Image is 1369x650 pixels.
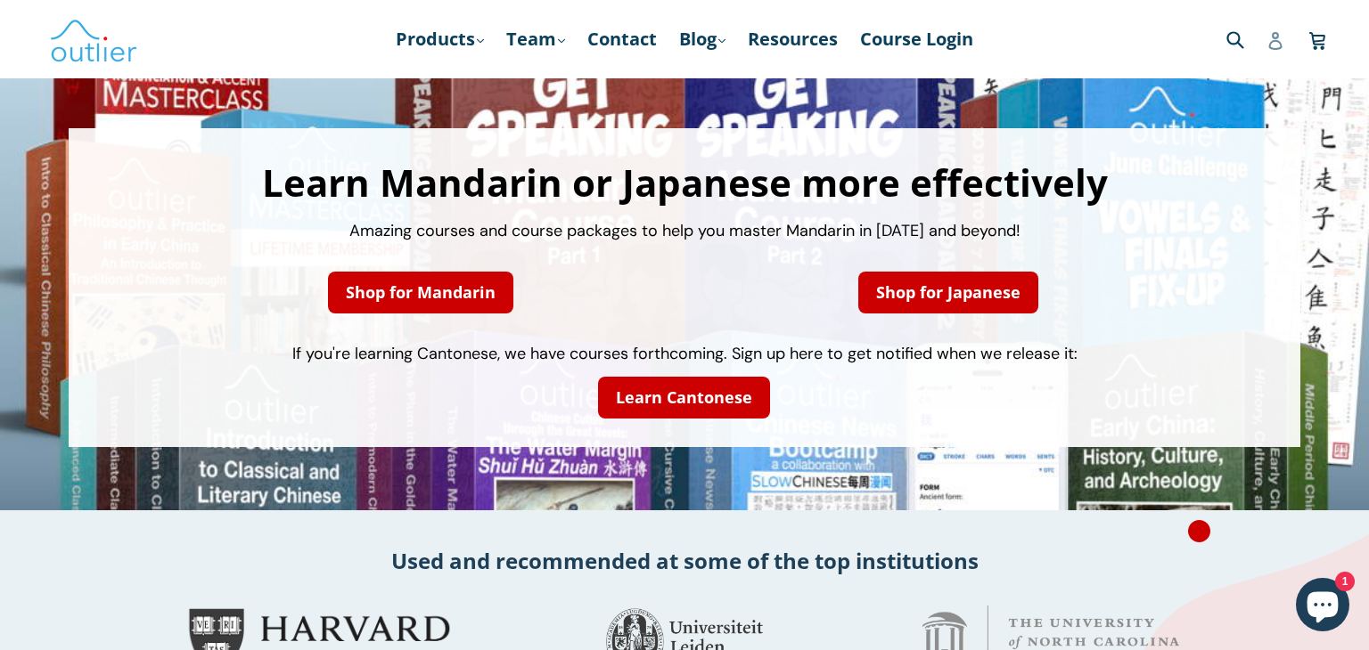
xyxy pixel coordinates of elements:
[739,23,847,55] a: Resources
[1291,578,1355,636] inbox-online-store-chat: Shopify online store chat
[858,272,1038,313] a: Shop for Japanese
[387,23,493,55] a: Products
[497,23,574,55] a: Team
[670,23,734,55] a: Blog
[328,272,513,313] a: Shop for Mandarin
[1222,20,1271,57] input: Search
[49,13,138,65] img: Outlier Linguistics
[86,164,1283,201] h1: Learn Mandarin or Japanese more effectively
[349,220,1021,241] span: Amazing courses and course packages to help you master Mandarin in [DATE] and beyond!
[851,23,982,55] a: Course Login
[578,23,666,55] a: Contact
[292,343,1078,364] span: If you're learning Cantonese, we have courses forthcoming. Sign up here to get notified when we r...
[598,377,770,418] a: Learn Cantonese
